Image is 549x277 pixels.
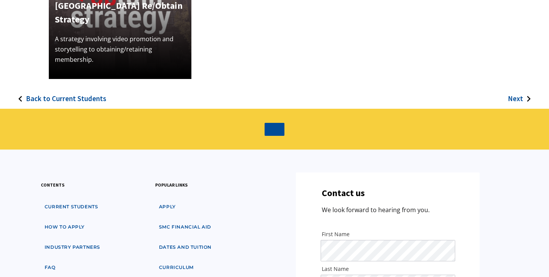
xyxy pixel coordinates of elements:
h3: contents [41,181,64,188]
label: First Name [322,230,454,238]
h3: Next [508,94,523,103]
a: Next [508,79,542,109]
h3: Contact us [322,188,365,199]
a: dates and tuition [155,240,215,254]
a: apply [155,200,180,214]
a: Current students [41,200,102,214]
p: A strategy involving video promotion and storytelling to obtaining/retaining membership. [55,34,186,65]
a: Back to Current Students [7,79,106,109]
a: how to apply [41,220,88,234]
p: We look forward to hearing from you. [322,205,430,215]
h3: popular links [155,181,188,188]
a: faq [41,261,59,275]
h3: Back to Current Students [26,94,106,103]
a: curriculum [155,261,197,275]
label: Last Name [322,265,454,273]
a: SMC financial aid [155,220,215,234]
a: industry partners [41,240,104,254]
